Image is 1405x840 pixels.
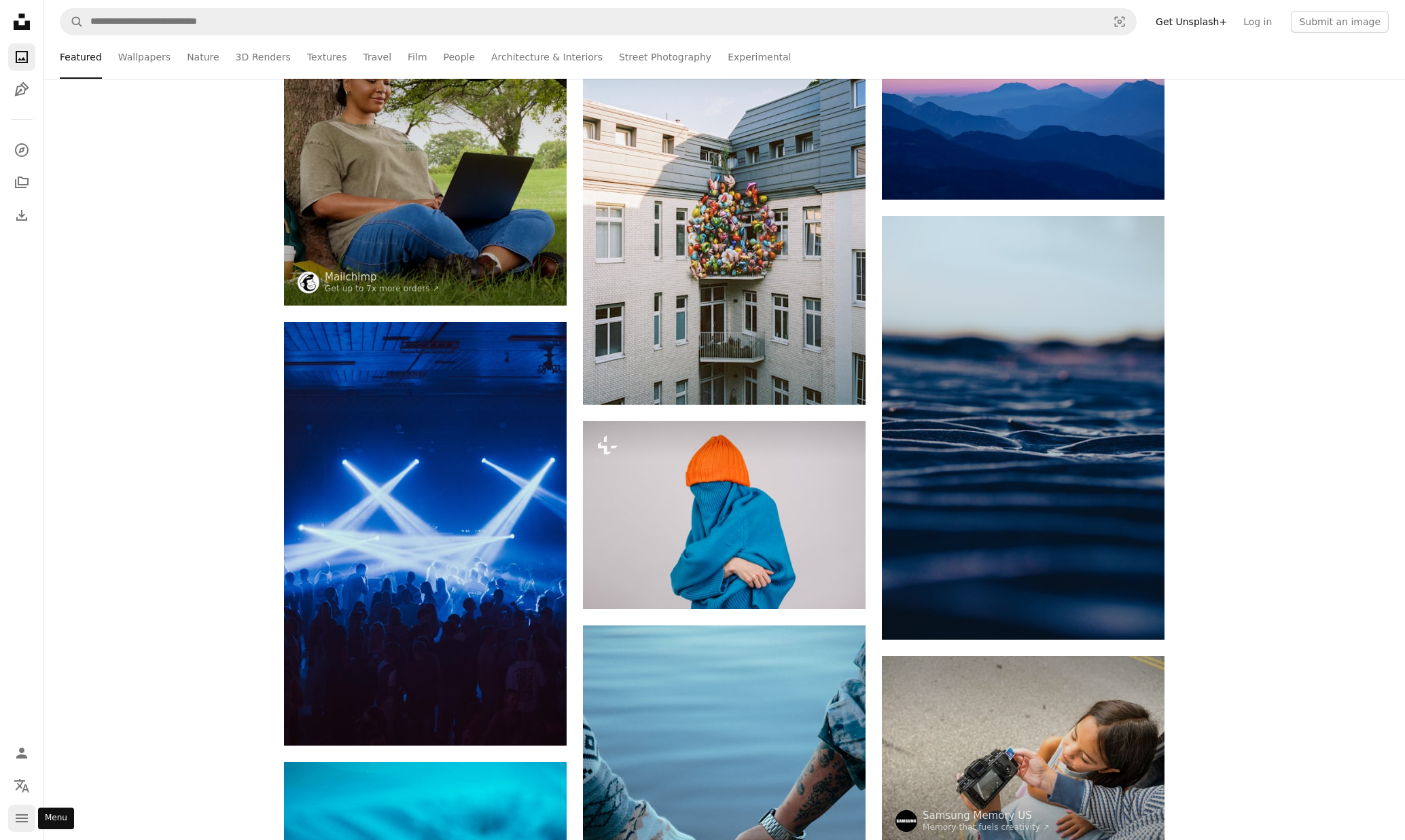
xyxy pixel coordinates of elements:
[187,35,219,79] a: Nature
[8,772,35,799] button: Language
[8,202,35,229] a: Download History
[619,35,711,79] a: Street Photography
[284,23,567,306] img: Woman using laptop while sitting under a tree
[8,76,35,103] a: Illustrations
[882,105,1164,117] a: Layered blue mountains under a pastel sky
[8,8,35,38] a: Home — Unsplash
[60,8,1137,35] form: Find visuals sitewide
[8,136,35,164] a: Explore
[298,272,319,293] img: Go to Mailchimp's profile
[882,421,1164,433] a: Rippled sand dunes under a twilight sky
[8,739,35,767] a: Log in / Sign up
[363,35,391,79] a: Travel
[8,805,35,832] button: Menu
[307,35,347,79] a: Textures
[325,284,440,293] a: Get up to 7x more orders ↗
[60,9,84,35] button: Search Unsplash
[444,35,476,79] a: People
[882,23,1164,200] img: Layered blue mountains under a pastel sky
[583,509,866,521] a: Person wrapped in blue blanket wearing orange hat
[895,810,917,832] img: Go to Samsung Memory US's profile
[118,35,171,79] a: Wallpapers
[284,158,567,170] a: Woman using laptop while sitting under a tree
[1291,11,1389,33] button: Submit an image
[728,35,791,79] a: Experimental
[284,528,567,540] a: Crowd enjoying a concert with blue stage lights.
[882,744,1164,756] a: A girl looks at a camera held by an adult.
[8,43,35,71] a: Photos
[1148,11,1235,33] a: Get Unsplash+
[583,207,866,219] a: A large cluster of colorful balloons on a building facade.
[882,216,1164,640] img: Rippled sand dunes under a twilight sky
[408,35,427,79] a: Film
[325,270,440,284] a: Mailchimp
[8,169,35,196] a: Collections
[923,822,1050,832] a: Memory that fuels creativity ↗
[583,23,866,405] img: A large cluster of colorful balloons on a building facade.
[236,35,291,79] a: 3D Renders
[923,809,1050,822] a: Samsung Memory US
[491,35,603,79] a: Architecture & Interiors
[284,322,567,746] img: Crowd enjoying a concert with blue stage lights.
[1235,11,1280,33] a: Log in
[1103,9,1136,35] button: Visual search
[583,421,866,609] img: Person wrapped in blue blanket wearing orange hat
